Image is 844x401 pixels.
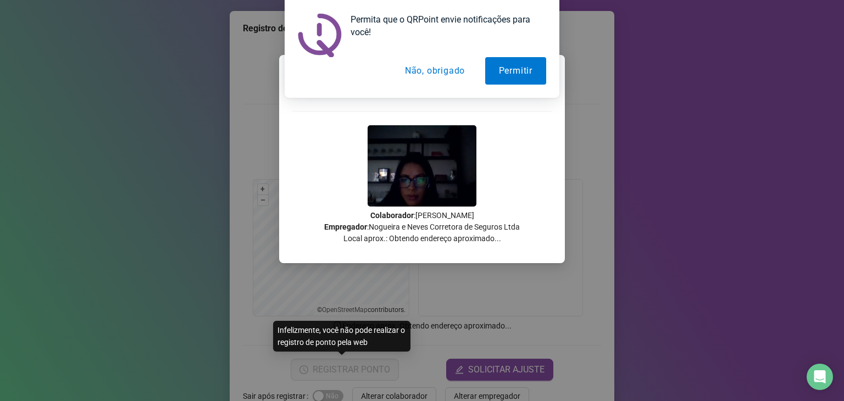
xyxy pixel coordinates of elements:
[391,57,479,85] button: Não, obrigado
[324,222,367,231] strong: Empregador
[298,13,342,57] img: notification icon
[273,321,410,352] div: Infelizmente, você não pode realizar o registro de ponto pela web
[485,57,546,85] button: Permitir
[368,125,476,207] img: Z
[292,210,552,244] p: : [PERSON_NAME] : Nogueira e Neves Corretora de Seguros Ltda Local aprox.: Obtendo endereço aprox...
[342,13,546,38] div: Permita que o QRPoint envie notificações para você!
[807,364,833,390] div: Open Intercom Messenger
[370,211,414,220] strong: Colaborador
